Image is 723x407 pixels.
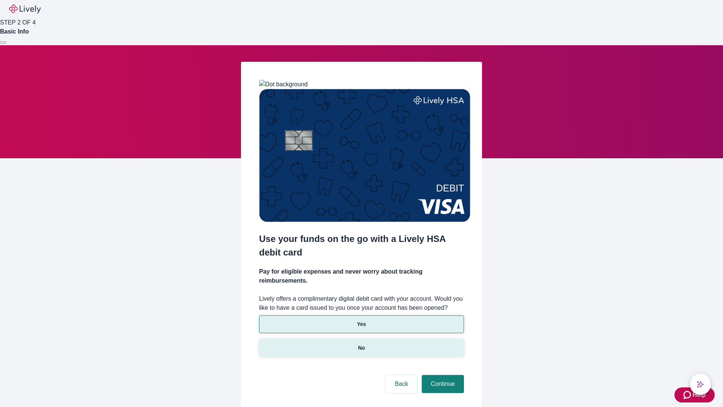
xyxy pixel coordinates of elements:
[259,339,464,357] button: No
[358,344,365,352] p: No
[357,320,366,328] p: Yes
[259,267,464,285] h4: Pay for eligible expenses and never worry about tracking reimbursements.
[697,381,704,388] svg: Lively AI Assistant
[9,5,41,14] img: Lively
[259,89,470,222] img: Debit card
[259,80,308,89] img: Dot background
[259,294,464,312] label: Lively offers a complimentary digital debit card with your account. Would you like to have a card...
[683,390,692,399] svg: Zendesk support icon
[692,390,706,399] span: Help
[259,315,464,333] button: Yes
[690,374,711,395] button: chat
[259,232,464,259] h2: Use your funds on the go with a Lively HSA debit card
[422,375,464,393] button: Continue
[674,387,715,402] button: Zendesk support iconHelp
[386,375,417,393] button: Back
